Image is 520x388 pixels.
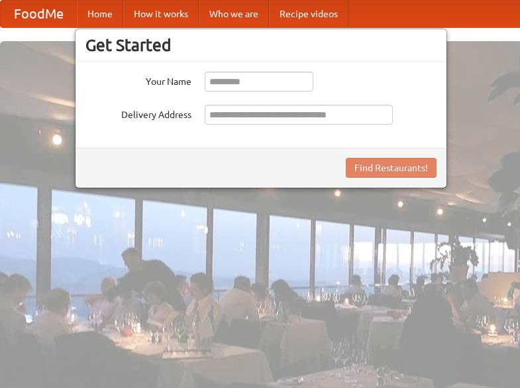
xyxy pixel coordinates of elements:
[1,1,77,27] a: FoodMe
[85,35,437,55] h3: Get Started
[269,1,348,27] a: Recipe videos
[123,1,199,27] a: How it works
[199,1,269,27] a: Who we are
[85,105,191,121] label: Delivery Address
[346,158,437,178] button: Find Restaurants!
[77,1,123,27] a: Home
[85,72,191,88] label: Your Name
